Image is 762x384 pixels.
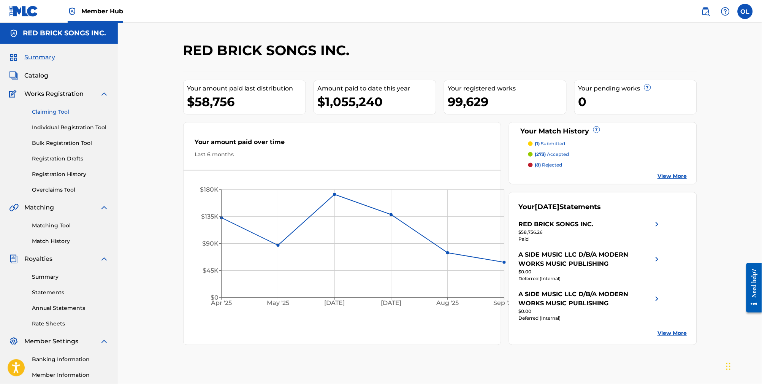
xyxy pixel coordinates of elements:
a: Overclaims Tool [32,186,109,194]
span: ? [645,84,651,90]
tspan: Apr '25 [211,299,232,306]
a: Rate Sheets [32,320,109,328]
div: $0.00 [519,268,662,275]
tspan: $180K [200,186,219,194]
img: expand [100,203,109,212]
span: (8) [535,162,541,168]
a: SummarySummary [9,53,55,62]
span: (273) [535,151,546,157]
img: Summary [9,53,18,62]
a: View More [658,329,687,337]
img: expand [100,337,109,346]
div: $58,756.26 [519,229,662,236]
div: Your registered works [448,84,566,93]
div: Your amount paid over time [195,138,490,151]
img: help [721,7,730,16]
a: (1) submitted [528,140,687,147]
img: search [701,7,710,16]
span: Works Registration [24,89,84,98]
a: Summary [32,273,109,281]
img: right chevron icon [653,220,662,229]
img: right chevron icon [653,250,662,268]
img: expand [100,254,109,263]
div: Deferred (Internal) [519,315,662,322]
a: Public Search [698,4,713,19]
div: A SIDE MUSIC LLC D/B/A MODERN WORKS MUSIC PUBLISHING [519,290,653,308]
div: Deferred (Internal) [519,275,662,282]
a: Member Information [32,371,109,379]
div: Amount paid to date this year [318,84,436,93]
div: Last 6 months [195,151,490,159]
span: (1) [535,141,540,146]
a: View More [658,172,687,180]
img: MLC Logo [9,6,38,17]
span: Matching [24,203,54,212]
h5: RED BRICK SONGS INC. [23,29,106,38]
a: A SIDE MUSIC LLC D/B/A MODERN WORKS MUSIC PUBLISHINGright chevron icon$0.00Deferred (Internal) [519,290,662,322]
div: Your Match History [519,126,687,136]
a: Banking Information [32,355,109,363]
div: Paid [519,236,662,243]
a: Bulk Registration Tool [32,139,109,147]
span: Catalog [24,71,48,80]
img: Works Registration [9,89,19,98]
img: right chevron icon [653,290,662,308]
h2: RED BRICK SONGS INC. [183,42,353,59]
tspan: $90K [202,240,219,247]
a: Individual Registration Tool [32,124,109,132]
img: Accounts [9,29,18,38]
div: User Menu [738,4,753,19]
tspan: $0 [211,294,219,301]
span: Summary [24,53,55,62]
iframe: Resource Center [741,257,762,320]
tspan: Aug '25 [436,299,459,306]
p: rejected [535,162,562,168]
div: $58,756 [187,93,306,110]
a: (273) accepted [528,151,687,158]
a: Registration Drafts [32,155,109,163]
span: ? [594,127,600,133]
p: submitted [535,140,566,147]
span: Royalties [24,254,52,263]
a: Annual Statements [32,304,109,312]
div: Your pending works [578,84,697,93]
img: Matching [9,203,19,212]
a: Statements [32,289,109,297]
div: $0.00 [519,308,662,315]
span: Member Hub [81,7,123,16]
tspan: Sep '25 [493,299,515,306]
div: 0 [578,93,697,110]
a: CatalogCatalog [9,71,48,80]
img: Royalties [9,254,18,263]
a: A SIDE MUSIC LLC D/B/A MODERN WORKS MUSIC PUBLISHINGright chevron icon$0.00Deferred (Internal) [519,250,662,282]
tspan: [DATE] [324,299,345,306]
div: $1,055,240 [318,93,436,110]
span: [DATE] [535,203,560,211]
img: Member Settings [9,337,18,346]
a: Claiming Tool [32,108,109,116]
img: Catalog [9,71,18,80]
div: A SIDE MUSIC LLC D/B/A MODERN WORKS MUSIC PUBLISHING [519,250,653,268]
div: 99,629 [448,93,566,110]
div: Your Statements [519,202,601,212]
a: RED BRICK SONGS INC.right chevron icon$58,756.26Paid [519,220,662,243]
p: accepted [535,151,569,158]
a: Matching Tool [32,222,109,230]
div: Drag [726,355,731,378]
div: RED BRICK SONGS INC. [519,220,594,229]
a: Registration History [32,170,109,178]
tspan: May '25 [267,299,289,306]
span: Member Settings [24,337,78,346]
a: (8) rejected [528,162,687,168]
tspan: $45K [203,267,219,274]
tspan: $135K [201,213,219,221]
a: Match History [32,237,109,245]
div: Help [718,4,733,19]
img: expand [100,89,109,98]
iframe: Chat Widget [724,348,762,384]
div: Your amount paid last distribution [187,84,306,93]
img: Top Rightsholder [68,7,77,16]
tspan: [DATE] [381,299,401,306]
